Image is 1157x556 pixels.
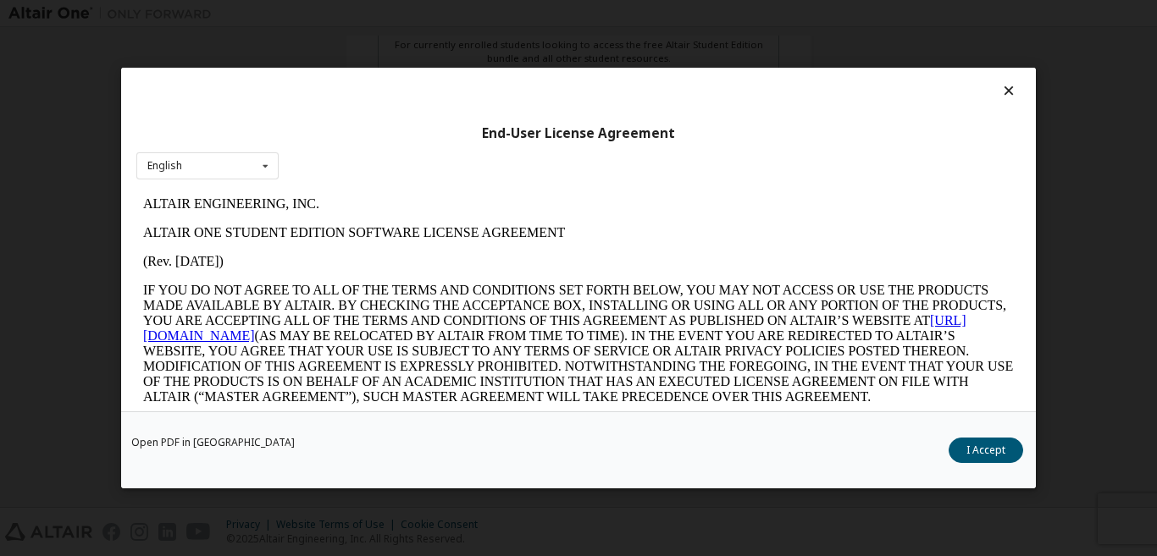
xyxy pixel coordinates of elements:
a: [URL][DOMAIN_NAME] [7,124,830,153]
div: English [147,161,182,171]
button: I Accept [949,438,1023,463]
p: (Rev. [DATE]) [7,64,877,80]
p: ALTAIR ONE STUDENT EDITION SOFTWARE LICENSE AGREEMENT [7,36,877,51]
a: Open PDF in [GEOGRAPHIC_DATA] [131,438,295,448]
p: ALTAIR ENGINEERING, INC. [7,7,877,22]
p: This Altair One Student Edition Software License Agreement (“Agreement”) is between Altair Engine... [7,228,877,289]
p: IF YOU DO NOT AGREE TO ALL OF THE TERMS AND CONDITIONS SET FORTH BELOW, YOU MAY NOT ACCESS OR USE... [7,93,877,215]
div: End-User License Agreement [136,125,1021,142]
